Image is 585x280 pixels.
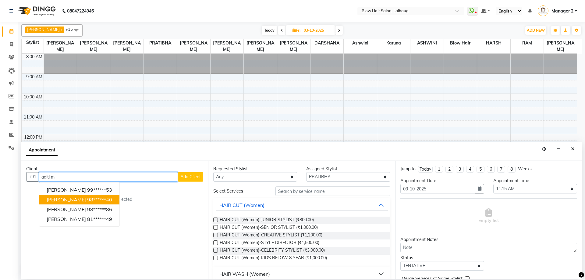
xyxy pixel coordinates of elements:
[444,39,477,47] span: Blow Hair
[47,187,86,193] span: [PERSON_NAME]
[568,144,577,154] button: Close
[77,39,110,53] span: [PERSON_NAME]
[525,26,546,35] button: ADD NEW
[47,216,86,222] span: [PERSON_NAME]
[26,166,203,172] div: Client
[23,94,44,100] div: 10:00 AM
[310,39,343,47] span: DARSHANA
[551,8,573,14] span: Manager 2
[410,39,443,47] span: ASHWINI
[400,184,475,193] input: yyyy-mm-dd
[27,27,60,32] span: [PERSON_NAME]
[110,39,143,53] span: [PERSON_NAME]
[478,208,499,224] span: Empty list
[400,236,577,243] div: Appointment Notes
[277,39,310,53] span: [PERSON_NAME]
[178,172,203,182] button: Add Client
[216,268,388,279] button: HAIR WASH (Women)
[209,188,271,194] div: Select Services
[420,166,431,172] div: Today
[144,39,177,47] span: PRATIBHA
[538,5,548,16] img: Manager 2
[220,247,325,255] span: HAIR CUT (Women)-CELEBRITY STYLIST (₹3,000.00)
[67,2,94,19] b: 08047224946
[435,166,443,173] li: 1
[216,200,388,211] button: HAIR CUT (Women)
[23,134,44,140] div: 12:00 PM
[47,206,86,212] span: [PERSON_NAME]
[400,255,484,261] div: Status
[219,201,264,209] div: HAIR CUT (Women)
[344,39,377,47] span: Ashwini
[466,166,474,173] li: 4
[44,39,77,53] span: [PERSON_NAME]
[26,172,39,182] button: +91
[39,172,178,182] input: Search by Name/Mobile/Email/Code
[497,166,505,173] li: 7
[244,39,277,53] span: [PERSON_NAME]
[377,39,410,47] span: karuna
[400,178,484,184] div: Appointment Date
[220,255,327,262] span: HAIR CUT (Women)-KIDS BELOW 8 YEAR (₹1,000.00)
[544,39,577,53] span: [PERSON_NAME]
[493,178,577,184] div: Appointment Time
[400,166,416,172] div: Jump to
[302,26,332,35] input: 2025-10-03
[518,166,532,172] div: Weeks
[527,28,545,33] span: ADD NEW
[220,217,314,224] span: HAIR CUT (Women)-JUNIOR STYLIST (₹800.00)
[220,232,322,239] span: HAIR CUT (Women)-CREATIVE STYLIST (₹1,200.00)
[26,145,58,156] span: Appointment
[25,74,44,80] div: 9:00 AM
[22,39,44,46] div: Stylist
[275,186,390,196] input: Search by service name
[25,54,44,60] div: 8:00 AM
[508,166,516,173] li: 8
[180,174,201,179] span: Add Client
[23,114,44,120] div: 11:00 AM
[477,166,484,173] li: 5
[66,27,77,32] span: +15
[445,166,453,173] li: 2
[177,39,210,53] span: [PERSON_NAME]
[487,166,495,173] li: 6
[47,197,86,203] span: [PERSON_NAME]
[306,166,390,172] div: Assigned Stylist
[511,39,544,47] span: RAM
[291,28,302,33] span: Fri
[220,224,318,232] span: HAIR CUT (Women)-SENIOR STYLIST (₹1,000.00)
[220,239,319,247] span: HAIR CUT (Women)-STYLE DIRECTOR (₹1,500.00)
[60,27,62,32] a: x
[213,166,297,172] div: Requested Stylist
[477,39,510,47] span: HARSH
[211,39,243,53] span: [PERSON_NAME]
[219,270,270,278] div: HAIR WASH (Women)
[16,2,57,19] img: logo
[262,26,277,35] span: Today
[456,166,464,173] li: 3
